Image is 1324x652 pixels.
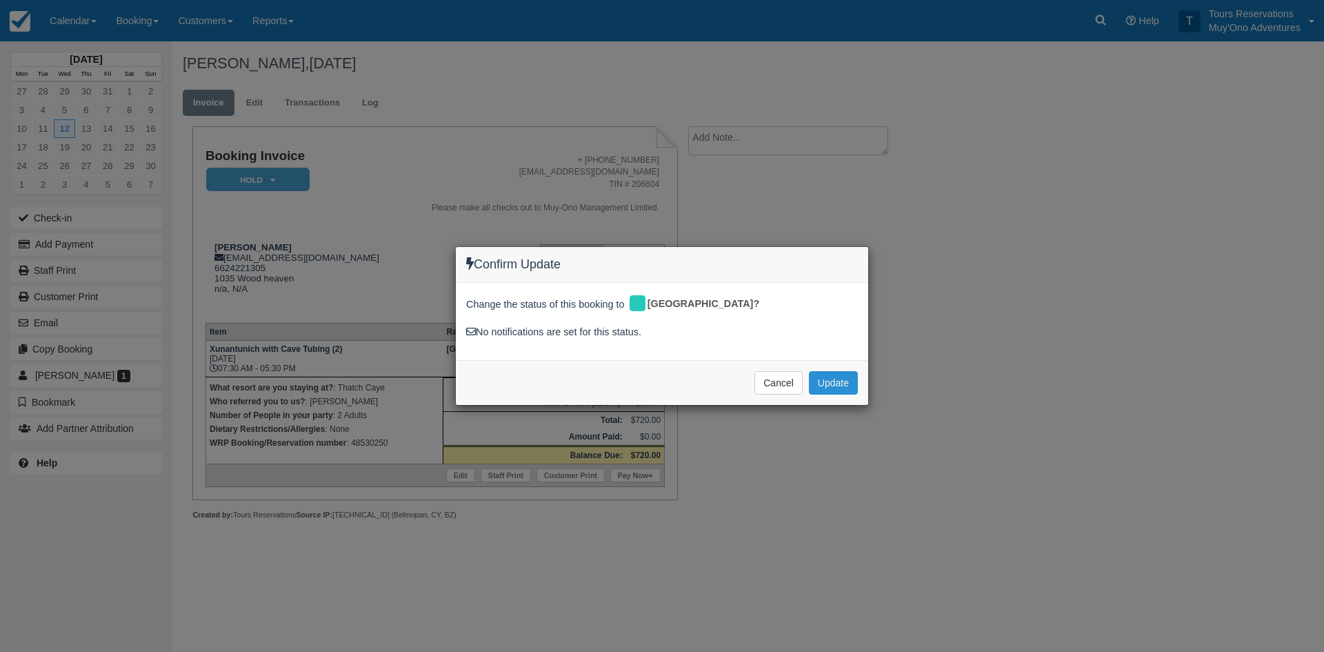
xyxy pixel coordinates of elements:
span: Change the status of this booking to [466,297,625,315]
div: No notifications are set for this status. [466,325,858,339]
div: [GEOGRAPHIC_DATA]? [628,293,770,315]
h4: Confirm Update [466,257,858,272]
button: Update [809,371,858,395]
button: Cancel [754,371,803,395]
